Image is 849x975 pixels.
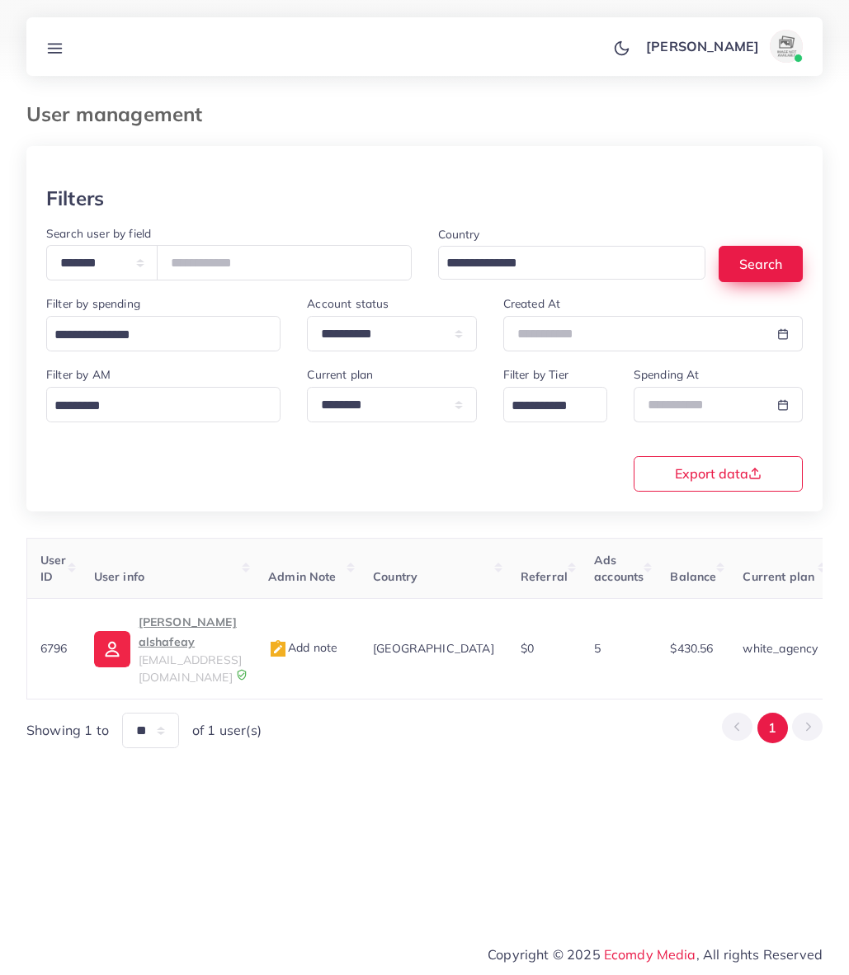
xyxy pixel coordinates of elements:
[373,641,494,656] span: [GEOGRAPHIC_DATA]
[46,316,281,351] div: Search for option
[46,225,151,242] label: Search user by field
[373,569,417,584] span: Country
[506,393,586,419] input: Search for option
[268,569,337,584] span: Admin Note
[94,569,144,584] span: User info
[594,641,601,656] span: 5
[743,569,814,584] span: Current plan
[696,944,823,964] span: , All rights Reserved
[46,387,281,422] div: Search for option
[192,721,262,740] span: of 1 user(s)
[46,366,111,383] label: Filter by AM
[236,669,248,681] img: 9CAL8B2pu8EFxCJHYAAAAldEVYdGRhdGU6Y3JlYXRlADIwMjItMTItMDlUMDQ6NTg6MzkrMDA6MDBXSlgLAAAAJXRFWHRkYXR...
[670,641,713,656] span: $430.56
[438,246,706,280] div: Search for option
[488,944,823,964] span: Copyright © 2025
[268,640,337,655] span: Add note
[40,641,68,656] span: 6796
[604,946,696,963] a: Ecomdy Media
[521,569,568,584] span: Referral
[646,36,759,56] p: [PERSON_NAME]
[634,366,700,383] label: Spending At
[503,387,607,422] div: Search for option
[49,393,259,419] input: Search for option
[770,30,803,63] img: avatar
[438,226,480,243] label: Country
[49,323,259,348] input: Search for option
[594,553,644,584] span: Ads accounts
[26,102,215,126] h3: User management
[634,456,803,492] button: Export data
[307,366,373,383] label: Current plan
[139,612,242,652] p: [PERSON_NAME] alshafeay
[94,631,130,667] img: ic-user-info.36bf1079.svg
[675,467,762,480] span: Export data
[46,186,104,210] h3: Filters
[521,641,534,656] span: $0
[94,612,242,685] a: [PERSON_NAME] alshafeay[EMAIL_ADDRESS][DOMAIN_NAME]
[307,295,389,312] label: Account status
[268,639,288,659] img: admin_note.cdd0b510.svg
[719,246,803,281] button: Search
[743,641,818,656] span: white_agency
[503,295,561,312] label: Created At
[670,569,716,584] span: Balance
[637,30,809,63] a: [PERSON_NAME]avatar
[441,251,685,276] input: Search for option
[139,652,242,684] span: [EMAIL_ADDRESS][DOMAIN_NAME]
[503,366,568,383] label: Filter by Tier
[46,295,140,312] label: Filter by spending
[40,553,67,584] span: User ID
[722,713,823,743] ul: Pagination
[757,713,788,743] button: Go to page 1
[26,721,109,740] span: Showing 1 to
